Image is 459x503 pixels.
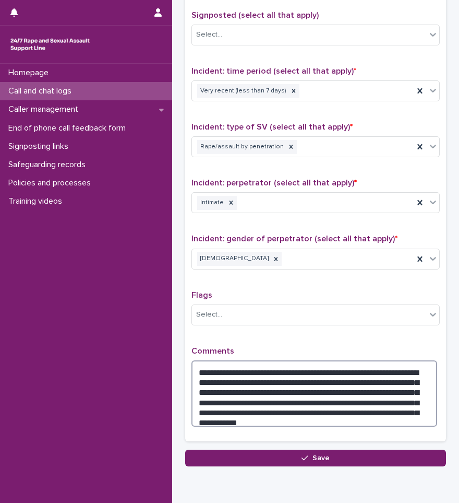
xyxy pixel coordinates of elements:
[8,34,92,55] img: rhQMoQhaT3yELyF149Cw
[191,291,212,299] span: Flags
[191,179,357,187] span: Incident: perpetrator (select all that apply)
[4,142,77,151] p: Signposting links
[196,309,222,320] div: Select...
[4,104,87,114] p: Caller management
[197,252,270,266] div: [DEMOGRAPHIC_DATA]
[312,454,330,462] span: Save
[4,178,99,188] p: Policies and processes
[196,29,222,40] div: Select...
[4,123,134,133] p: End of phone call feedback form
[4,196,70,206] p: Training videos
[191,11,319,19] span: Signposted (select all that apply)
[197,196,225,210] div: Intimate
[191,67,356,75] span: Incident: time period (select all that apply)
[191,123,353,131] span: Incident: type of SV (select all that apply)
[191,347,234,355] span: Comments
[4,160,94,170] p: Safeguarding records
[197,140,285,154] div: Rape/assault by penetration
[4,86,80,96] p: Call and chat logs
[197,84,288,98] div: Very recent (less than 7 days)
[4,68,57,78] p: Homepage
[191,235,397,243] span: Incident: gender of perpetrator (select all that apply)
[185,450,446,466] button: Save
